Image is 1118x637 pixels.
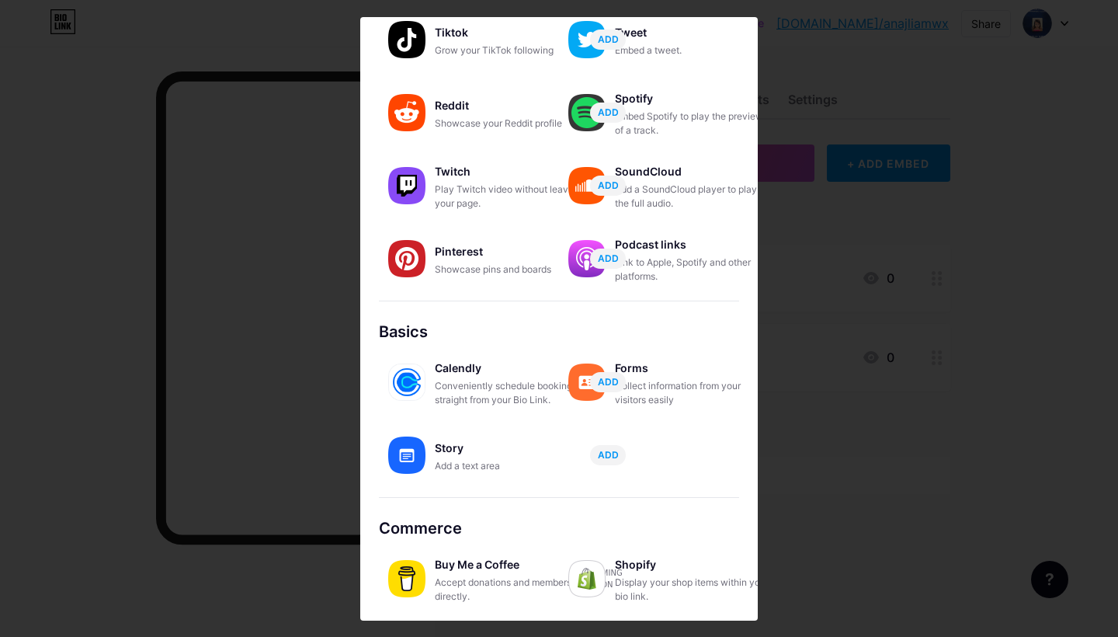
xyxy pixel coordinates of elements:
[590,103,626,123] button: ADD
[435,576,590,604] div: Accept donations and memberships directly.
[615,44,770,57] div: Embed a tweet.
[435,183,590,211] div: Play Twitch video without leaving your page.
[388,94,425,131] img: reddit
[598,375,619,388] span: ADD
[435,117,590,131] div: Showcase your Reddit profile
[615,357,770,379] div: Forms
[435,22,590,44] div: Tiktok
[598,179,619,192] span: ADD
[435,95,590,117] div: Reddit
[590,30,626,50] button: ADD
[568,21,606,58] img: twitter
[615,234,770,256] div: Podcast links
[615,554,770,576] div: Shopify
[388,364,425,401] img: calendly
[568,167,606,204] img: soundcloud
[435,357,590,379] div: Calendly
[590,249,626,269] button: ADD
[615,379,770,407] div: Collect information from your visitors easily
[568,94,606,131] img: spotify
[435,459,590,473] div: Add a text area
[435,44,590,57] div: Grow your TikTok following
[568,560,606,597] img: shopify
[388,21,425,58] img: tiktok
[388,437,425,474] img: story
[435,161,590,183] div: Twitch
[435,554,590,576] div: Buy Me a Coffee
[590,372,626,392] button: ADD
[598,33,619,46] span: ADD
[598,448,619,461] span: ADD
[568,240,606,277] img: podcastlinks
[388,240,425,277] img: pinterest
[379,517,739,540] div: Commerce
[568,364,606,401] img: forms
[598,252,619,265] span: ADD
[590,176,626,196] button: ADD
[435,379,590,407] div: Conveniently schedule bookings straight from your Bio Link.
[435,241,590,263] div: Pinterest
[388,560,425,597] img: buymeacoffee
[615,576,770,604] div: Display your shop items within your bio link.
[615,110,770,137] div: Embed Spotify to play the preview of a track.
[615,22,770,44] div: Tweet
[615,88,770,110] div: Spotify
[615,256,770,284] div: Link to Apple, Spotify and other platforms.
[615,183,770,211] div: Add a SoundCloud player to play the full audio.
[435,263,590,277] div: Showcase pins and boards
[615,161,770,183] div: SoundCloud
[379,320,739,343] div: Basics
[598,106,619,119] span: ADD
[435,437,590,459] div: Story
[388,167,425,204] img: twitch
[590,445,626,465] button: ADD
